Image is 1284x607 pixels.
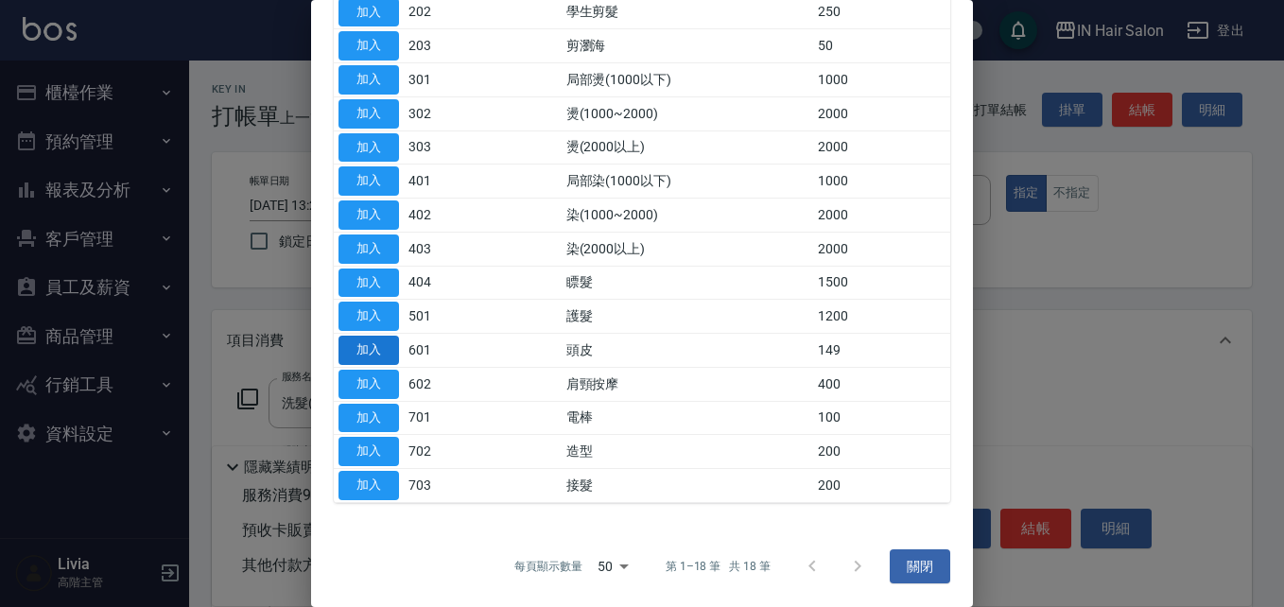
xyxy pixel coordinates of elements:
[562,469,814,503] td: 接髮
[562,401,814,435] td: 電棒
[404,96,482,130] td: 302
[404,199,482,233] td: 402
[813,232,950,266] td: 2000
[338,99,399,129] button: 加入
[404,435,482,469] td: 702
[404,29,482,63] td: 203
[514,558,582,575] p: 每頁顯示數量
[338,404,399,433] button: 加入
[813,367,950,401] td: 400
[404,130,482,165] td: 303
[813,199,950,233] td: 2000
[338,302,399,331] button: 加入
[562,367,814,401] td: 肩頸按摩
[813,130,950,165] td: 2000
[338,471,399,500] button: 加入
[562,29,814,63] td: 剪瀏海
[890,549,950,584] button: 關閉
[562,165,814,199] td: 局部染(1000以下)
[404,63,482,97] td: 301
[813,165,950,199] td: 1000
[338,269,399,298] button: 加入
[404,232,482,266] td: 403
[562,266,814,300] td: 瞟髮
[562,130,814,165] td: 燙(2000以上)
[404,469,482,503] td: 703
[338,133,399,163] button: 加入
[338,437,399,466] button: 加入
[338,31,399,61] button: 加入
[404,165,482,199] td: 401
[562,232,814,266] td: 染(2000以上)
[404,367,482,401] td: 602
[813,469,950,503] td: 200
[338,200,399,230] button: 加入
[338,65,399,95] button: 加入
[813,435,950,469] td: 200
[813,29,950,63] td: 50
[338,234,399,264] button: 加入
[404,401,482,435] td: 701
[562,96,814,130] td: 燙(1000~2000)
[562,435,814,469] td: 造型
[404,300,482,334] td: 501
[813,96,950,130] td: 2000
[813,63,950,97] td: 1000
[404,334,482,368] td: 601
[338,370,399,399] button: 加入
[813,401,950,435] td: 100
[562,199,814,233] td: 染(1000~2000)
[562,300,814,334] td: 護髮
[338,166,399,196] button: 加入
[562,63,814,97] td: 局部燙(1000以下)
[666,558,771,575] p: 第 1–18 筆 共 18 筆
[813,300,950,334] td: 1200
[590,541,635,592] div: 50
[404,266,482,300] td: 404
[562,334,814,368] td: 頭皮
[338,336,399,365] button: 加入
[813,266,950,300] td: 1500
[813,334,950,368] td: 149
